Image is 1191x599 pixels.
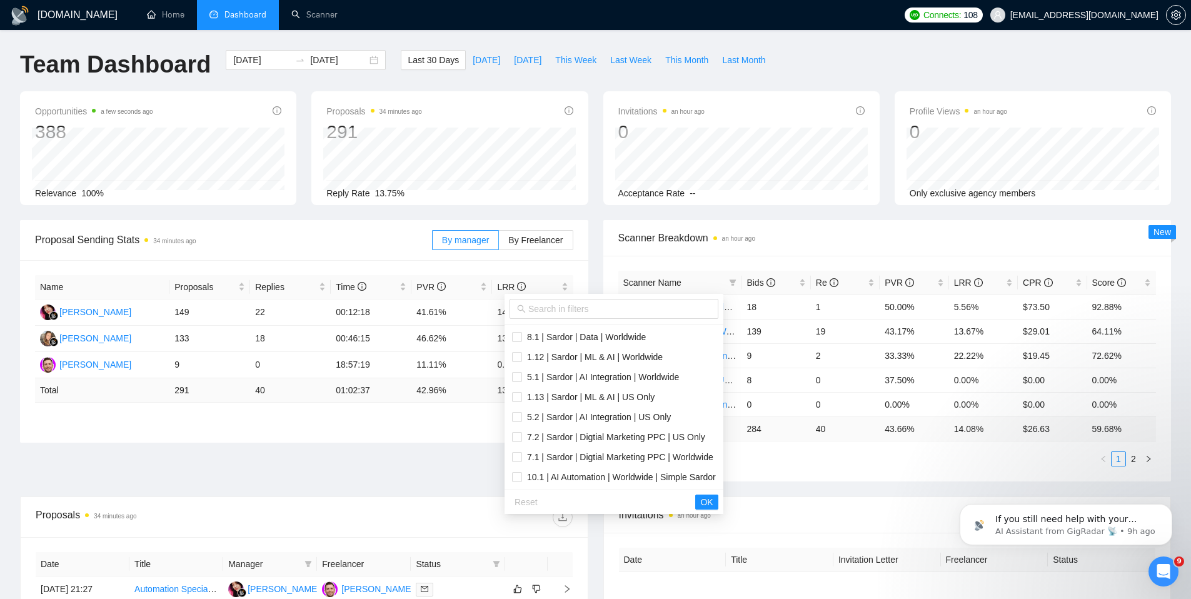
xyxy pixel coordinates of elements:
[45,163,240,202] div: Will I be able to get everything set up on a single call?
[1087,294,1156,319] td: 92.88%
[910,120,1007,144] div: 0
[949,416,1018,441] td: 14.08 %
[553,585,571,593] span: right
[437,282,446,291] span: info-circle
[40,331,56,346] img: NK
[40,333,131,343] a: NK[PERSON_NAME]
[715,50,772,70] button: Last Month
[741,392,810,416] td: 0
[811,294,880,319] td: 1
[416,282,446,292] span: PVR
[493,560,500,568] span: filter
[375,188,405,198] span: 13.75%
[59,398,69,408] button: Gif picker
[880,343,948,368] td: 33.33%
[326,188,369,198] span: Reply Rate
[20,78,176,101] a: this link.
[326,120,422,144] div: 291
[55,170,230,194] div: Will I be able to get everything set up on a single call?
[690,188,695,198] span: --
[36,507,304,527] div: Proposals
[1018,343,1087,368] td: $19.45
[59,358,131,371] div: [PERSON_NAME]
[671,108,705,115] time: an hour ago
[949,294,1018,319] td: 5.56%
[811,416,880,441] td: 40
[905,278,914,287] span: info-circle
[20,78,195,102] div: Please book your meeting using
[1100,455,1107,463] span: left
[228,557,299,571] span: Manager
[910,104,1007,119] span: Profile Views
[8,5,32,29] button: go back
[811,343,880,368] td: 2
[618,188,685,198] span: Acceptance Rate
[20,50,211,79] h1: Team Dashboard
[603,50,658,70] button: Last Week
[20,109,195,146] div: If there’s anything else we can assist you with, please don’t hesitate to let us know 🙌
[610,53,651,67] span: Last Week
[522,432,705,442] span: 7.2 | Sardor | Digtial Marketing PPC | US Only
[1087,368,1156,392] td: 0.00%
[49,311,58,320] img: gigradar-bm.png
[250,299,331,326] td: 22
[20,338,195,375] div: Do you have any other questions about the response you received, or do you need assistance with a...
[1111,451,1126,466] li: 1
[949,319,1018,343] td: 13.67%
[19,398,29,408] button: Upload attachment
[169,352,250,378] td: 9
[40,306,131,316] a: NK[PERSON_NAME]
[224,9,266,20] span: Dashboard
[36,7,56,27] img: Profile image for Dima
[169,378,250,403] td: 291
[695,495,718,510] button: OK
[1126,451,1141,466] li: 2
[358,282,366,291] span: info-circle
[214,393,234,413] button: Send a message…
[553,507,573,527] button: download
[54,48,216,59] p: Message from AI Assistant from GigRadar 📡, sent 9h ago
[522,452,713,462] span: 7.1 | Sardor | Digtial Marketing PPC | Worldwide
[973,108,1007,115] time: an hour ago
[618,230,1157,246] span: Scanner Breakdown
[741,368,810,392] td: 8
[291,9,338,20] a: searchScanner
[729,279,736,286] span: filter
[885,278,914,288] span: PVR
[411,352,492,378] td: 11.11%
[35,275,169,299] th: Name
[129,552,223,576] th: Title
[1087,319,1156,343] td: 64.11%
[39,398,49,408] button: Emoji picker
[1147,106,1156,115] span: info-circle
[326,104,422,119] span: Proposals
[1018,416,1087,441] td: $ 26.63
[1092,278,1126,288] span: Score
[619,548,726,572] th: Date
[10,331,240,410] div: Dima says…
[619,507,1156,523] span: Invitations
[59,331,131,345] div: [PERSON_NAME]
[910,188,1036,198] span: Only exclusive agency members
[310,53,367,67] input: End date
[555,53,596,67] span: This Week
[514,53,541,67] span: [DATE]
[411,378,492,403] td: 42.96 %
[1087,343,1156,368] td: 72.62%
[522,332,646,342] span: 8.1 | Sardor | Data | Worldwide
[1148,556,1178,586] iframe: Intercom live chat
[618,120,705,144] div: 0
[40,359,131,369] a: AM[PERSON_NAME]
[11,372,239,393] textarea: Message…
[1018,392,1087,416] td: $0.00
[741,294,810,319] td: 18
[741,416,810,441] td: 284
[949,343,1018,368] td: 22.22%
[473,53,500,67] span: [DATE]
[341,582,413,596] div: [PERSON_NAME]
[658,50,715,70] button: This Month
[492,352,573,378] td: 0.00%
[1018,368,1087,392] td: $0.00
[833,548,941,572] th: Invitation Letter
[466,50,507,70] button: [DATE]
